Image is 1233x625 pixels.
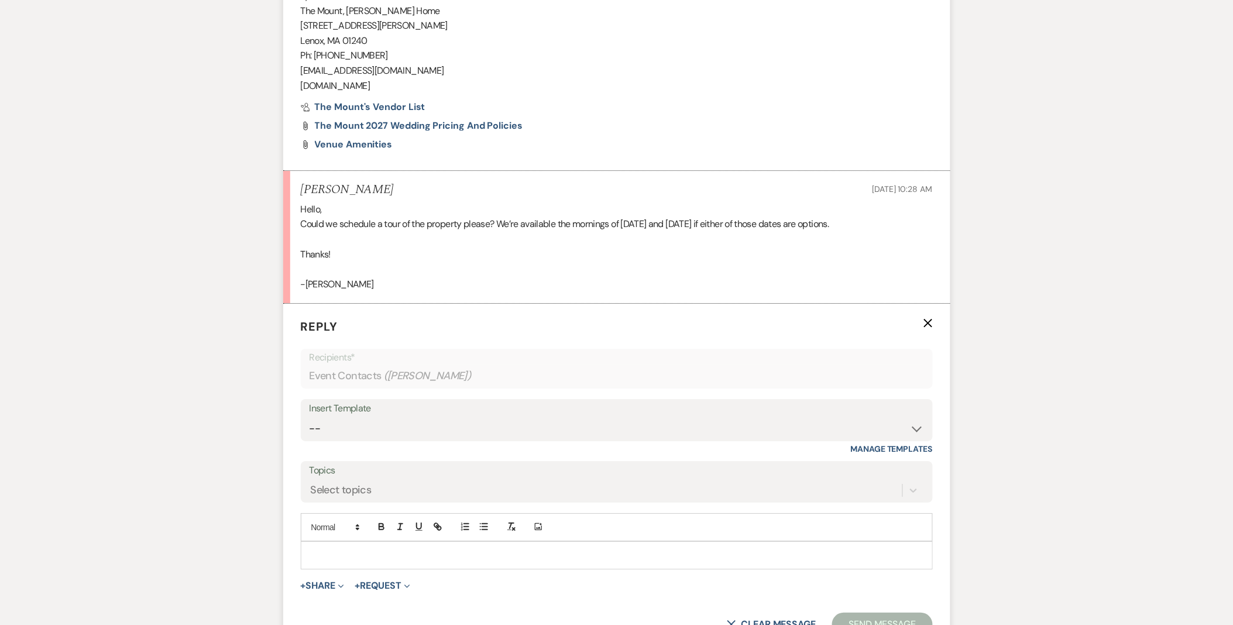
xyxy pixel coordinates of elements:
span: Reply [301,319,338,334]
span: [EMAIL_ADDRESS][DOMAIN_NAME] [301,64,444,77]
p: Could we schedule a tour of the property please? We’re available the mornings of [DATE] and [DATE... [301,217,933,232]
span: [DOMAIN_NAME] [301,80,370,92]
a: Venue Amenities [315,140,393,149]
span: The Mount 2027 Wedding Pricing and Policies [315,119,523,132]
div: Event Contacts [310,365,924,387]
span: [STREET_ADDRESS][PERSON_NAME] [301,19,448,32]
label: Topics [310,462,924,479]
span: The Mount's Vendor List [315,101,425,113]
a: Manage Templates [851,444,933,454]
button: Request [355,581,410,590]
p: Hello, [301,202,933,217]
span: + [301,581,306,590]
span: Venue Amenities [315,138,393,150]
span: Lenox, MA 01240 [301,35,368,47]
h5: [PERSON_NAME] [301,183,394,197]
p: -[PERSON_NAME] [301,277,933,292]
div: Insert Template [310,400,924,417]
span: [DATE] 10:28 AM [873,184,933,194]
span: ( [PERSON_NAME] ) [384,368,472,384]
span: The Mount, [PERSON_NAME] Home [301,5,440,17]
a: The Mount 2027 Wedding Pricing and Policies [315,121,523,131]
p: Recipients* [310,350,924,365]
div: Select topics [311,482,372,498]
p: Thanks! [301,247,933,262]
a: The Mount's Vendor List [301,102,425,112]
span: Ph: [PHONE_NUMBER] [301,49,388,61]
button: Share [301,581,345,590]
span: + [355,581,360,590]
